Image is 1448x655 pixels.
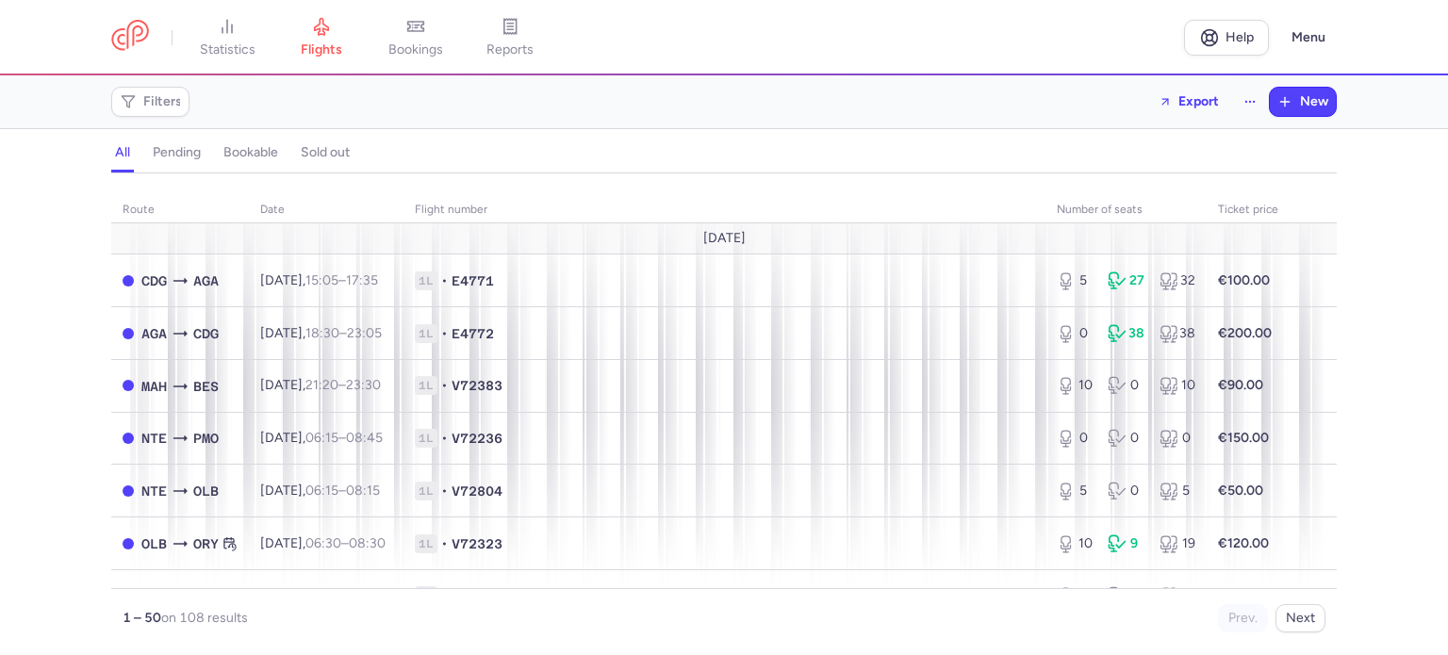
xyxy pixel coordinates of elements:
span: – [305,430,383,446]
span: Help [1226,30,1254,44]
time: 08:30 [349,535,386,551]
span: – [305,325,382,341]
span: reports [486,41,534,58]
span: AGA [141,323,167,344]
span: PMO [193,428,219,449]
span: – [305,272,378,288]
span: 1L [415,376,437,395]
span: V72237 [452,586,502,605]
span: OLB [193,481,219,501]
time: 06:30 [305,535,341,551]
span: [DATE], [260,377,381,393]
a: CitizenPlane red outlined logo [111,20,149,55]
time: 23:05 [347,325,382,341]
span: MAH [141,376,167,397]
span: PMO [141,586,167,607]
span: • [441,534,448,553]
time: 09:15 [305,587,338,603]
button: Filters [112,88,189,116]
th: date [249,196,403,224]
button: Prev. [1218,604,1268,632]
button: Menu [1280,20,1337,56]
strong: 1 – 50 [123,610,161,626]
span: NTE [141,428,167,449]
span: V72236 [452,429,502,448]
strong: €200.00 [1218,325,1272,341]
span: statistics [200,41,255,58]
div: 0 [1108,376,1144,395]
span: • [441,376,448,395]
span: 1L [415,534,437,553]
span: • [441,429,448,448]
span: V72383 [452,376,502,395]
a: statistics [180,17,274,58]
a: bookings [369,17,463,58]
time: 08:45 [346,430,383,446]
div: 5 [1160,482,1195,500]
time: 17:35 [346,272,378,288]
time: 11:55 [346,587,376,603]
div: 0 [1057,324,1093,343]
span: Filters [143,94,182,109]
span: [DATE], [260,535,386,551]
h4: pending [153,144,201,161]
span: [DATE], [260,587,376,603]
div: 5 [1057,271,1093,290]
span: NTE [141,481,167,501]
span: V72323 [452,534,502,553]
th: number of seats [1045,196,1207,224]
span: – [305,377,381,393]
span: NTE [193,586,219,607]
h4: all [115,144,130,161]
time: 23:30 [346,377,381,393]
div: 0 [1108,586,1144,605]
strong: €150.00 [1218,430,1269,446]
span: ORY [193,533,219,554]
span: 1L [415,324,437,343]
span: CDG [141,270,167,291]
a: reports [463,17,557,58]
span: [DATE], [260,325,382,341]
span: E4771 [452,271,494,290]
a: flights [274,17,369,58]
div: 10 [1160,376,1195,395]
span: on 108 results [161,610,248,626]
span: E4772 [452,324,494,343]
time: 21:20 [305,377,338,393]
time: 15:05 [305,272,338,288]
div: 19 [1160,534,1195,553]
div: 38 [1160,324,1195,343]
span: – [305,483,380,499]
div: 32 [1160,271,1195,290]
div: 10 [1057,376,1093,395]
span: 1L [415,482,437,500]
h4: bookable [223,144,278,161]
span: 1L [415,271,437,290]
span: New [1300,94,1328,109]
div: 5 [1057,482,1093,500]
span: 1L [415,429,437,448]
span: V72804 [452,482,502,500]
span: [DATE] [703,231,746,246]
span: 1L [415,586,437,605]
span: bookings [388,41,443,58]
div: 0 [1057,586,1093,605]
span: [DATE], [260,430,383,446]
strong: €90.00 [1218,377,1263,393]
th: Flight number [403,196,1045,224]
span: – [305,535,386,551]
time: 06:15 [305,483,338,499]
span: [DATE], [260,483,380,499]
strong: €150.00 [1218,587,1269,603]
span: BES [193,376,219,397]
th: Ticket price [1207,196,1290,224]
span: • [441,482,448,500]
strong: €100.00 [1218,272,1270,288]
strong: €50.00 [1218,483,1263,499]
span: Export [1178,94,1219,108]
span: flights [301,41,342,58]
strong: €120.00 [1218,535,1269,551]
span: • [441,586,448,605]
div: 0 [1057,429,1093,448]
th: route [111,196,249,224]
